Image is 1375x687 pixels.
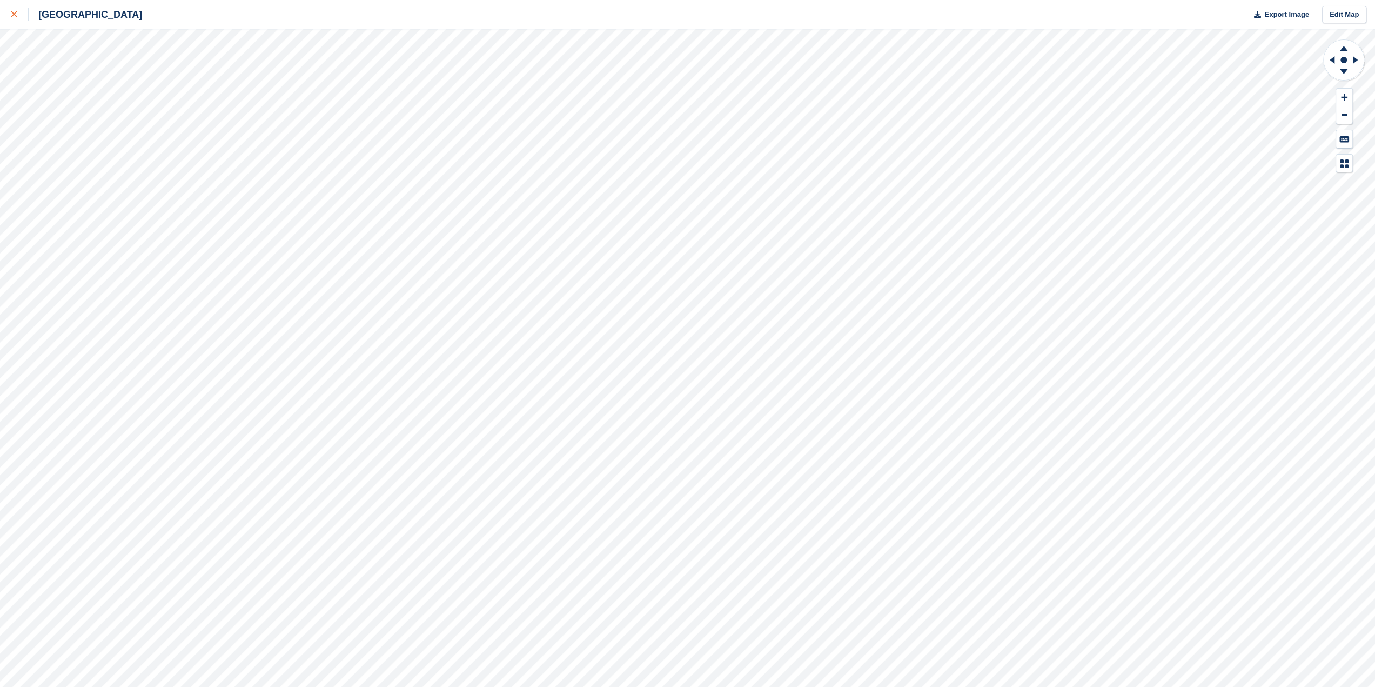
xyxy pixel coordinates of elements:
[1336,155,1352,172] button: Map Legend
[1322,6,1366,24] a: Edit Map
[1336,130,1352,148] button: Keyboard Shortcuts
[1247,6,1309,24] button: Export Image
[29,8,142,21] div: [GEOGRAPHIC_DATA]
[1336,106,1352,124] button: Zoom Out
[1336,89,1352,106] button: Zoom In
[1264,9,1309,20] span: Export Image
